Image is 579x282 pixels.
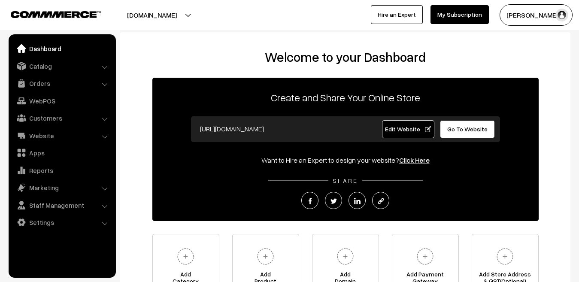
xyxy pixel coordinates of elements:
[11,163,113,178] a: Reports
[11,197,113,213] a: Staff Management
[11,58,113,74] a: Catalog
[152,155,539,165] div: Want to Hire an Expert to design your website?
[11,76,113,91] a: Orders
[11,41,113,56] a: Dashboard
[493,245,517,268] img: plus.svg
[11,128,113,143] a: Website
[328,177,362,184] span: SHARE
[555,9,568,21] img: user
[371,5,423,24] a: Hire an Expert
[11,180,113,195] a: Marketing
[413,245,437,268] img: plus.svg
[11,110,113,126] a: Customers
[385,125,431,133] span: Edit Website
[254,245,277,268] img: plus.svg
[11,145,113,161] a: Apps
[152,90,539,105] p: Create and Share Your Online Store
[447,125,488,133] span: Go To Website
[430,5,489,24] a: My Subscription
[174,245,197,268] img: plus.svg
[440,120,495,138] a: Go To Website
[11,9,86,19] a: COMMMERCE
[97,4,207,26] button: [DOMAIN_NAME]
[11,93,113,109] a: WebPOS
[11,11,101,18] img: COMMMERCE
[129,49,562,65] h2: Welcome to your Dashboard
[333,245,357,268] img: plus.svg
[500,4,573,26] button: [PERSON_NAME]
[399,156,430,164] a: Click Here
[11,215,113,230] a: Settings
[382,120,434,138] a: Edit Website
